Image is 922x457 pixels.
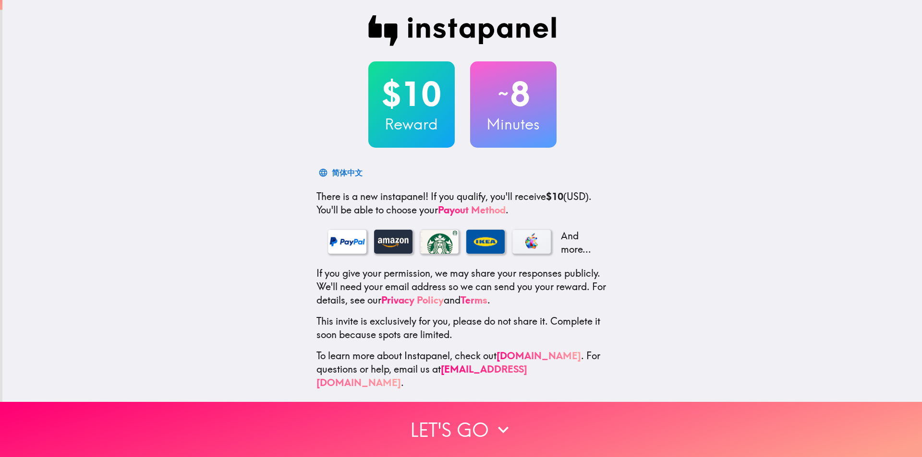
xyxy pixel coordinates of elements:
a: [EMAIL_ADDRESS][DOMAIN_NAME] [316,363,527,388]
button: 简体中文 [316,163,366,182]
img: Instapanel [368,15,557,46]
a: Privacy Policy [381,294,444,306]
div: 简体中文 [332,166,363,179]
h3: Minutes [470,113,557,135]
a: Payout Method [438,204,506,216]
a: Terms [461,294,487,306]
p: This invite is exclusively for you, please do not share it. Complete it soon because spots are li... [316,315,608,341]
h2: $10 [368,74,455,114]
a: [DOMAIN_NAME] [497,350,581,362]
h3: Reward [368,113,455,135]
p: To learn more about Instapanel, check out . For questions or help, email us at . [316,349,608,389]
p: If you give your permission, we may share your responses publicly. We'll need your email address ... [316,267,608,307]
h2: 8 [470,74,557,114]
span: There is a new instapanel! [316,190,428,202]
span: ~ [497,79,510,108]
p: If you qualify, you'll receive (USD) . You'll be able to choose your . [316,190,608,217]
p: And more... [558,229,597,256]
b: $10 [546,190,563,202]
